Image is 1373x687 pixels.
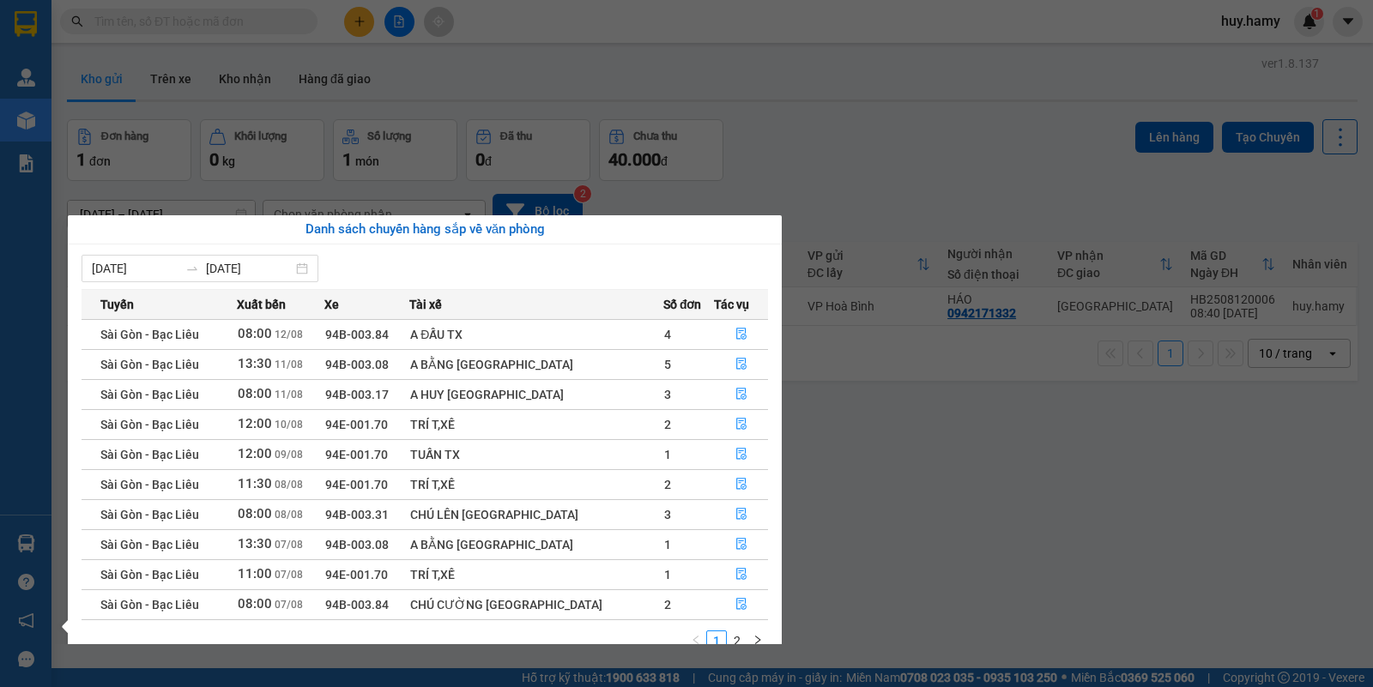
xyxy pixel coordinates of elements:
button: file-done [715,501,767,528]
span: 11/08 [275,389,303,401]
div: CHÚ LÊN [GEOGRAPHIC_DATA] [410,505,662,524]
span: Xuất bến [237,295,286,314]
div: TUẤN TX [410,445,662,464]
span: 4 [664,328,671,341]
span: file-done [735,478,747,491]
span: right [753,635,763,645]
span: file-done [735,538,747,551]
span: 07/08 [275,569,303,581]
div: TRÍ T,XẾ [410,475,662,494]
a: 1 [707,631,726,650]
span: 08:00 [238,386,272,401]
button: file-done [715,471,767,498]
span: 08/08 [275,509,303,521]
button: file-done [715,561,767,588]
div: A ĐẤU TX [410,325,662,344]
span: Sài Gòn - Bạc Liêu [100,418,199,431]
span: 2 [664,598,671,612]
span: 94B-003.08 [325,358,389,371]
span: file-done [735,448,747,461]
span: phone [99,63,112,76]
span: 94B-003.17 [325,388,389,401]
span: file-done [735,568,747,582]
span: 94E-001.70 [325,478,388,491]
span: 12:00 [238,446,272,461]
div: CHÚ CƯỜNG [GEOGRAPHIC_DATA] [410,595,662,614]
span: file-done [735,508,747,521]
span: Sài Gòn - Bạc Liêu [100,328,199,341]
span: to [185,262,199,275]
div: Danh sách chuyến hàng sắp về văn phòng [82,220,768,240]
span: 07/08 [275,599,303,611]
span: 13:30 [238,536,272,551]
span: 08/08 [275,479,303,491]
span: 1 [664,448,671,461]
span: file-done [735,598,747,612]
span: 1 [664,538,671,551]
li: Previous Page [686,630,706,651]
span: 2 [664,418,671,431]
span: file-done [735,358,747,371]
span: 11:00 [238,566,272,582]
div: A BẰNG [GEOGRAPHIC_DATA] [410,535,662,554]
li: 1 [706,630,727,651]
span: file-done [735,388,747,401]
li: 2 [727,630,747,651]
span: 10/08 [275,419,303,431]
button: file-done [715,351,767,378]
span: swap-right [185,262,199,275]
span: 94E-001.70 [325,448,388,461]
span: file-done [735,418,747,431]
span: Tác vụ [714,295,749,314]
li: 995 [PERSON_NAME] [8,38,327,59]
div: TRÍ T,XẾ [410,415,662,434]
span: 94B-003.84 [325,328,389,341]
span: 3 [664,388,671,401]
button: file-done [715,531,767,558]
span: 2 [664,478,671,491]
span: 1 [664,568,671,582]
span: Tuyến [100,295,134,314]
span: 12/08 [275,328,303,340]
button: file-done [715,321,767,348]
span: left [691,635,701,645]
li: 0946 508 595 [8,59,327,81]
li: Next Page [747,630,768,651]
span: environment [99,41,112,55]
span: Số đơn [663,295,702,314]
button: file-done [715,441,767,468]
div: TRÍ T,XẾ [410,565,662,584]
span: Sài Gòn - Bạc Liêu [100,448,199,461]
button: left [686,630,706,651]
span: 94B-003.31 [325,508,389,521]
span: Sài Gòn - Bạc Liêu [100,538,199,551]
span: 09/08 [275,449,303,461]
span: 94B-003.08 [325,538,389,551]
span: 07/08 [275,539,303,551]
span: Sài Gòn - Bạc Liêu [100,508,199,521]
span: 08:00 [238,506,272,521]
span: 94E-001.70 [325,568,388,582]
span: Sài Gòn - Bạc Liêu [100,388,199,401]
span: 5 [664,358,671,371]
span: Sài Gòn - Bạc Liêu [100,598,199,612]
span: Tài xế [409,295,442,314]
span: 12:00 [238,416,272,431]
span: 11:30 [238,476,272,491]
span: file-done [735,328,747,341]
span: 08:00 [238,596,272,612]
span: 11/08 [275,359,303,371]
button: file-done [715,411,767,438]
span: 94B-003.84 [325,598,389,612]
span: 3 [664,508,671,521]
div: A HUY [GEOGRAPHIC_DATA] [410,385,662,404]
input: Đến ngày [206,259,293,278]
span: Xe [324,295,339,314]
input: Từ ngày [92,259,178,278]
div: A BẰNG [GEOGRAPHIC_DATA] [410,355,662,374]
button: file-done [715,381,767,408]
b: GỬI : VP Hoà Bình [8,107,199,136]
span: 94E-001.70 [325,418,388,431]
span: 08:00 [238,326,272,341]
button: right [747,630,768,651]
